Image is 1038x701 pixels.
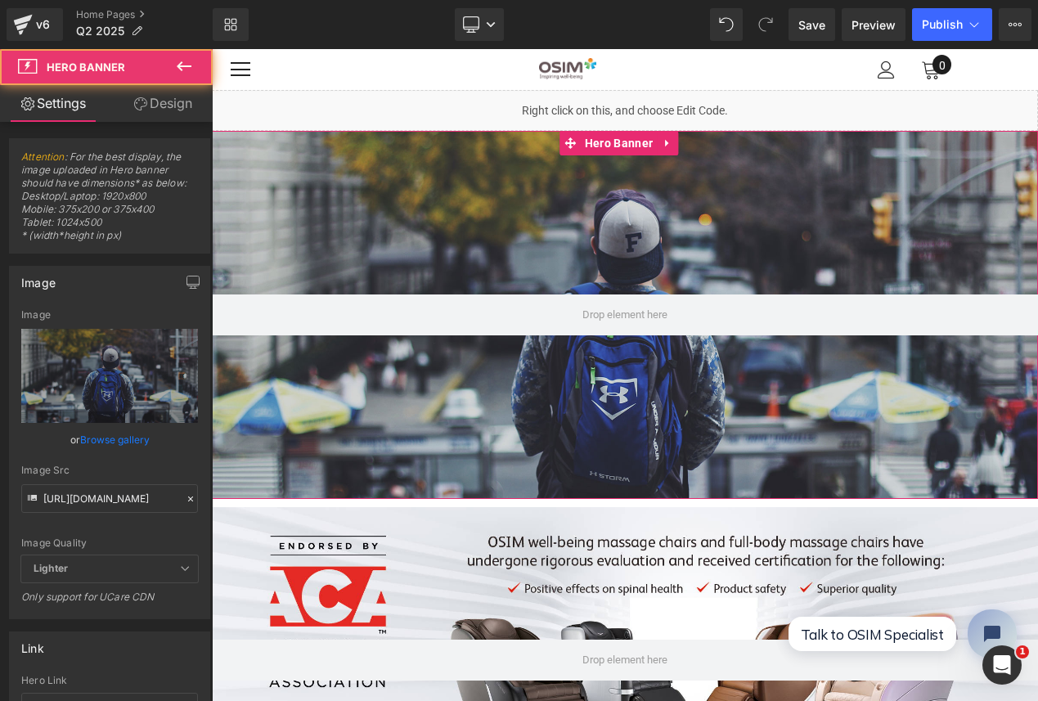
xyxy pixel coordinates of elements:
[369,82,445,106] span: Hero Banner
[110,85,216,122] a: Design
[21,465,198,476] div: Image Src
[80,425,150,454] a: Browse gallery
[21,267,56,290] div: Image
[710,8,743,41] button: Undo
[912,8,992,41] button: Publish
[21,309,198,321] div: Image
[213,8,249,41] a: New Library
[445,82,466,106] a: Expand / Collapse
[721,6,739,25] span: 0
[21,151,198,253] span: : For the best display, the image uploaded in Hero banner should have dimensions* as below: Deskt...
[76,25,124,38] span: Q2 2025
[852,16,896,34] span: Preview
[21,591,198,614] div: Only support for UCare CDN
[21,632,44,655] div: Link
[749,8,782,41] button: Redo
[999,8,1031,41] button: More
[982,645,1022,685] iframe: Intercom live chat
[76,8,213,21] a: Home Pages
[798,16,825,34] span: Save
[709,11,729,30] a: 0
[842,8,905,41] a: Preview
[21,675,198,686] div: Hero Link
[7,8,63,41] a: v6
[47,61,125,74] span: Hero Banner
[1016,645,1029,658] span: 1
[33,14,53,35] div: v6
[21,537,198,549] div: Image Quality
[327,9,384,30] img: OSIM
[21,151,65,163] a: Attention
[922,18,963,31] span: Publish
[21,431,198,448] div: or
[34,562,68,574] b: Lighter
[21,484,198,513] input: Link
[564,546,819,623] iframe: Tidio Chat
